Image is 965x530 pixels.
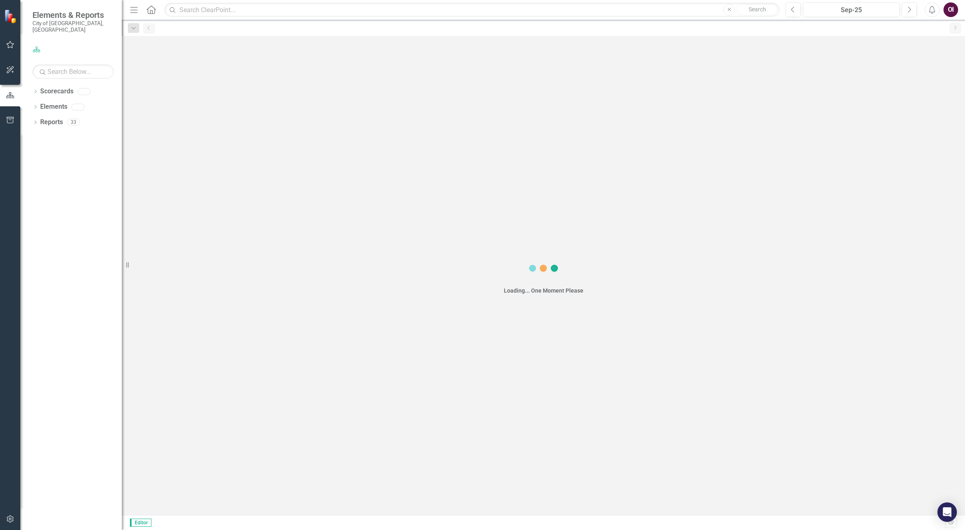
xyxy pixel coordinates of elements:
[40,102,67,112] a: Elements
[32,65,114,79] input: Search Below...
[40,87,73,96] a: Scorecards
[67,119,80,126] div: 33
[4,9,19,24] img: ClearPoint Strategy
[806,5,897,15] div: Sep-25
[40,118,63,127] a: Reports
[737,4,777,15] button: Search
[803,2,900,17] button: Sep-25
[130,519,151,527] span: Editor
[32,20,114,33] small: City of [GEOGRAPHIC_DATA], [GEOGRAPHIC_DATA]
[32,10,114,20] span: Elements & Reports
[937,502,957,522] div: Open Intercom Messenger
[504,287,583,295] div: Loading... One Moment Please
[749,6,766,13] span: Search
[164,3,779,17] input: Search ClearPoint...
[943,2,958,17] button: OI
